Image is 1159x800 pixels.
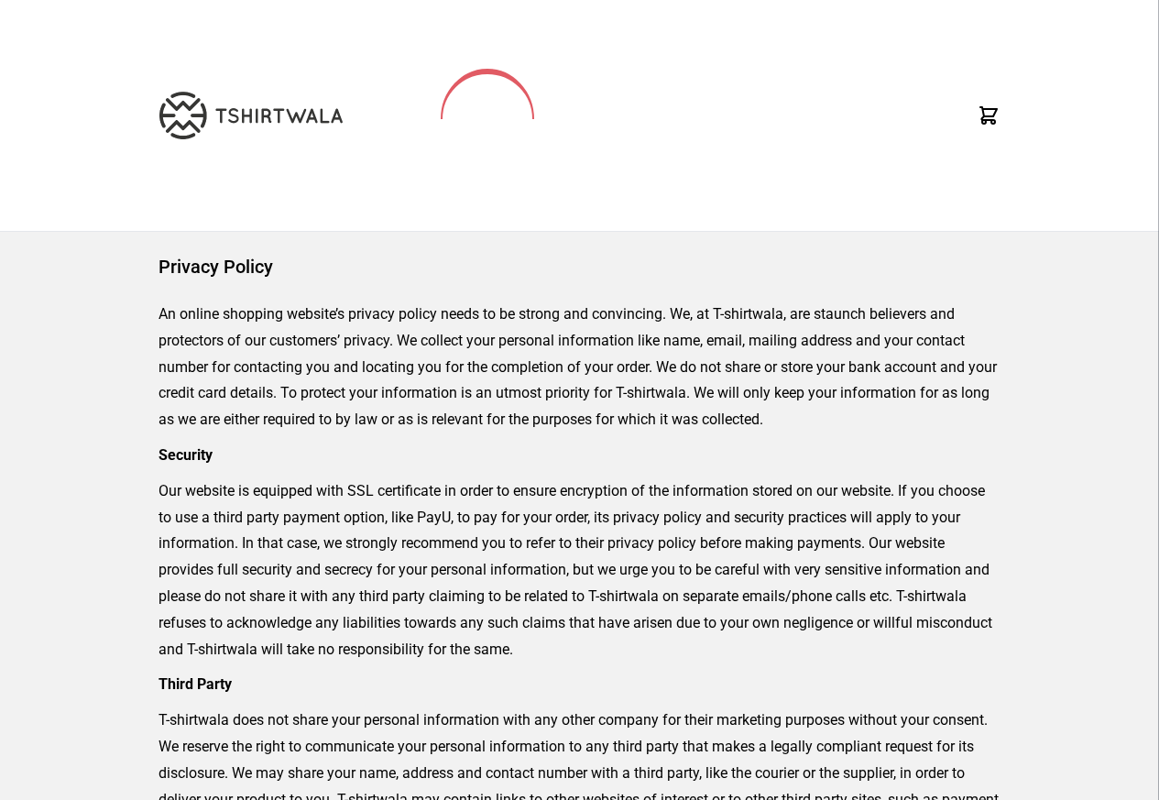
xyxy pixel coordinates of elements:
h1: Privacy Policy [159,254,1000,279]
p: An online shopping website’s privacy policy needs to be strong and convincing. We, at T-shirtwala... [159,301,1000,433]
img: TW-LOGO-400-104.png [159,92,343,139]
strong: Security [159,446,213,464]
strong: Third Party [159,675,232,693]
p: Our website is equipped with SSL certificate in order to ensure encryption of the information sto... [159,478,1000,663]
